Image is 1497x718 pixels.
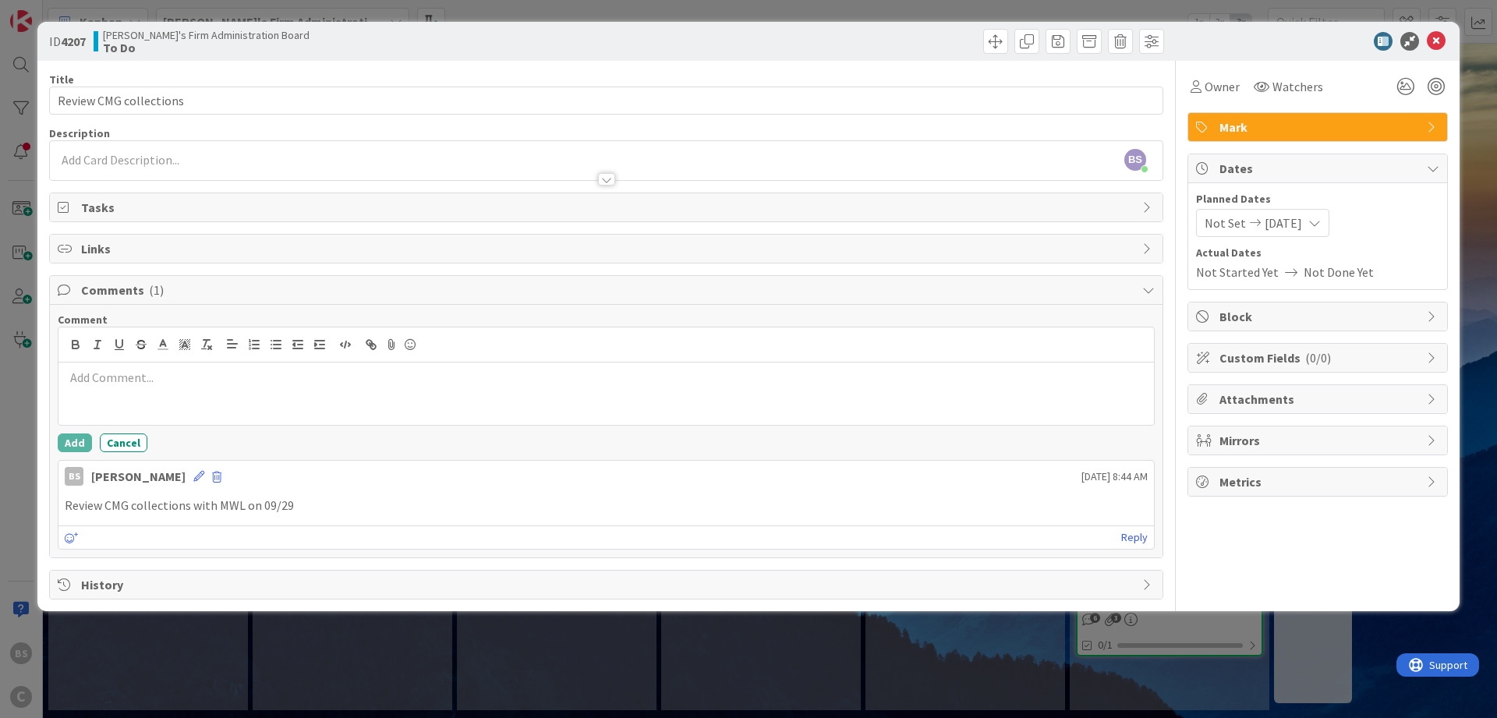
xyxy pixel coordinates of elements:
[81,239,1134,258] span: Links
[1081,469,1148,485] span: [DATE] 8:44 AM
[1219,390,1419,409] span: Attachments
[1196,263,1279,281] span: Not Started Yet
[91,467,186,486] div: [PERSON_NAME]
[1304,263,1374,281] span: Not Done Yet
[1305,350,1331,366] span: ( 0/0 )
[65,497,1148,515] p: Review CMG collections with MWL on 09/29
[1196,191,1439,207] span: Planned Dates
[1272,77,1323,96] span: Watchers
[103,29,310,41] span: [PERSON_NAME]'s Firm Administration Board
[1219,472,1419,491] span: Metrics
[1196,245,1439,261] span: Actual Dates
[81,198,1134,217] span: Tasks
[65,467,83,486] div: BS
[49,73,74,87] label: Title
[1219,159,1419,178] span: Dates
[33,2,71,21] span: Support
[1121,528,1148,547] a: Reply
[49,126,110,140] span: Description
[81,281,1134,299] span: Comments
[1124,149,1146,171] span: BS
[1205,77,1240,96] span: Owner
[100,433,147,452] button: Cancel
[58,313,108,327] span: Comment
[1219,431,1419,450] span: Mirrors
[149,282,164,298] span: ( 1 )
[61,34,86,49] b: 4207
[49,32,86,51] span: ID
[1219,307,1419,326] span: Block
[49,87,1163,115] input: type card name here...
[81,575,1134,594] span: History
[1265,214,1302,232] span: [DATE]
[1219,348,1419,367] span: Custom Fields
[103,41,310,54] b: To Do
[58,433,92,452] button: Add
[1219,118,1419,136] span: Mark
[1205,214,1246,232] span: Not Set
